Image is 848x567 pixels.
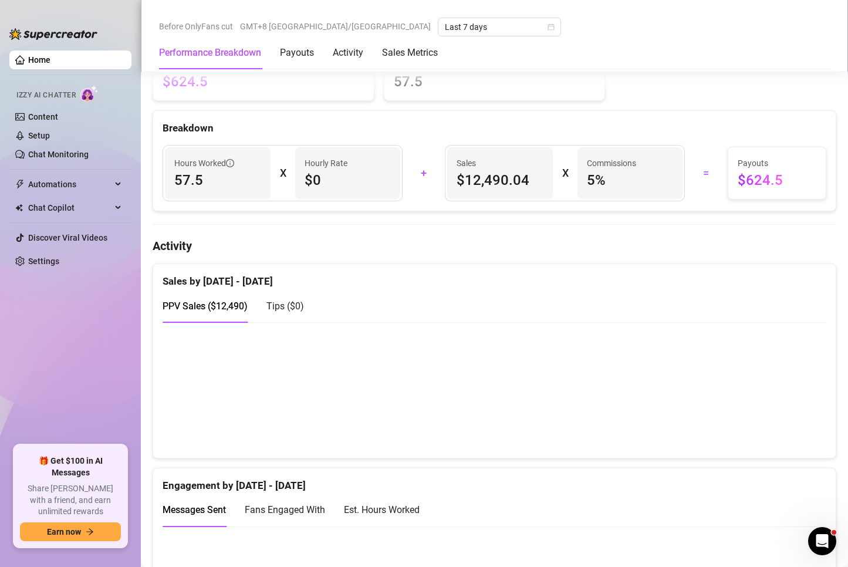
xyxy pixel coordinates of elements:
a: Discover Viral Videos [28,233,107,242]
span: Fans Engaged With [245,504,325,515]
article: Hourly Rate [305,157,347,170]
div: Payouts [280,46,314,60]
div: Activity [333,46,363,60]
span: calendar [548,23,555,31]
span: info-circle [226,159,234,167]
div: Sales Metrics [382,46,438,60]
span: Payouts [738,157,817,170]
div: Breakdown [163,120,826,136]
span: arrow-right [86,528,94,536]
a: Chat Monitoring [28,150,89,159]
a: Content [28,112,58,122]
article: Commissions [587,157,636,170]
div: Est. Hours Worked [344,502,420,517]
span: Automations [28,175,112,194]
span: $12,490.04 [457,171,543,190]
span: Sales [457,157,543,170]
span: 🎁 Get $100 in AI Messages [20,455,121,478]
div: = [692,164,720,183]
span: Messages Sent [163,504,226,515]
img: logo-BBDzfeDw.svg [9,28,97,40]
span: $624.5 [163,72,364,91]
div: Engagement by [DATE] - [DATE] [163,468,826,494]
span: Earn now [47,527,81,536]
div: X [280,164,286,183]
span: 5 % [587,171,674,190]
a: Setup [28,131,50,140]
div: Sales by [DATE] - [DATE] [163,264,826,289]
h4: Activity [153,238,836,254]
span: PPV Sales ( $12,490 ) [163,301,248,312]
div: Performance Breakdown [159,46,261,60]
button: Earn nowarrow-right [20,522,121,541]
a: Home [28,55,50,65]
span: 57.5 [174,171,261,190]
span: thunderbolt [15,180,25,189]
a: Settings [28,256,59,266]
span: 57.5 [394,72,596,91]
span: GMT+8 [GEOGRAPHIC_DATA]/[GEOGRAPHIC_DATA] [240,18,431,35]
span: Hours Worked [174,157,234,170]
span: Izzy AI Chatter [16,90,76,101]
div: X [562,164,568,183]
span: Tips ( $0 ) [266,301,304,312]
span: Before OnlyFans cut [159,18,233,35]
img: Chat Copilot [15,204,23,212]
span: Share [PERSON_NAME] with a friend, and earn unlimited rewards [20,483,121,518]
span: Chat Copilot [28,198,112,217]
iframe: Intercom live chat [808,527,836,555]
span: Last 7 days [445,18,554,36]
img: AI Chatter [80,85,99,102]
div: + [410,164,438,183]
span: $0 [305,171,391,190]
span: $624.5 [738,171,817,190]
